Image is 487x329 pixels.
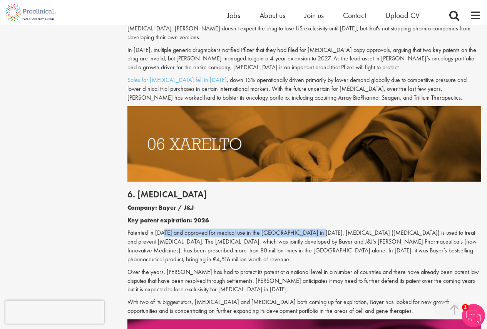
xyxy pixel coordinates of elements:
a: Upload CV [385,10,420,20]
b: Key patent expiration: 2026 [127,216,209,224]
a: Join us [305,10,324,20]
p: Over the years, [PERSON_NAME] has had to protect its patent at a national level in a number of co... [127,268,481,294]
img: Chatbot [462,304,485,327]
a: About us [259,10,285,20]
a: Contact [343,10,366,20]
a: Jobs [227,10,240,20]
h2: 6. [MEDICAL_DATA] [127,189,481,199]
iframe: reCAPTCHA [5,301,104,324]
p: [MEDICAL_DATA], sold under the brand name [MEDICAL_DATA], is a medication developed for the treat... [127,15,481,42]
p: In [DATE], multiple generic drugmakers notified Pfizer that they had filed for [MEDICAL_DATA] cop... [127,46,481,72]
span: 1 [462,304,469,311]
p: , down 13% operationally driven primarily by lower demand globally due to competitive pressure an... [127,76,481,102]
p: Patented in [DATE] and approved for medical use in the [GEOGRAPHIC_DATA] in [DATE], [MEDICAL_DATA... [127,229,481,264]
a: Sales for [MEDICAL_DATA] fell in [DATE] [127,76,227,84]
p: With two of its biggest stars, [MEDICAL_DATA] and [MEDICAL_DATA] both coming up for expiration, B... [127,298,481,316]
b: Company: Bayer / J&J [127,204,194,212]
img: Drugs with patents due to expire Xarelto [127,106,481,182]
